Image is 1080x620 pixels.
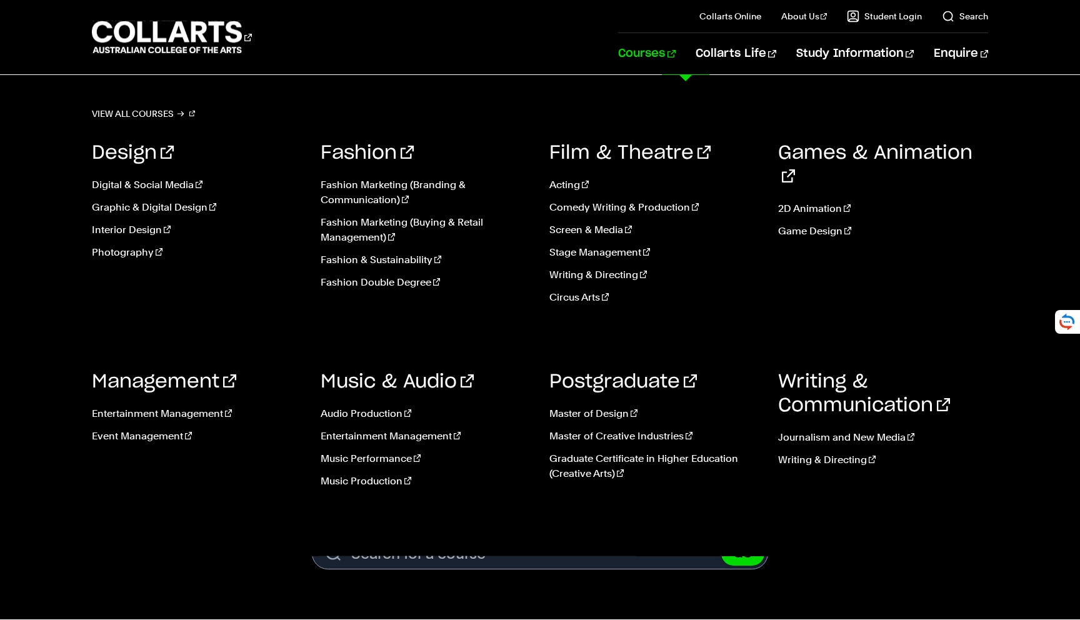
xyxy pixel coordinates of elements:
[549,200,759,215] a: Comedy Writing & Production
[696,33,776,74] a: Collarts Life
[92,372,236,391] a: Management
[92,144,174,162] a: Design
[549,177,759,192] a: Acting
[321,144,414,162] a: Fashion
[92,406,302,421] a: Entertainment Management
[92,105,196,122] a: View all courses
[778,430,988,445] a: Journalism and New Media
[778,201,988,216] a: 2D Animation
[796,33,914,74] a: Study Information
[549,372,697,391] a: Postgraduate
[549,406,759,421] a: Master of Design
[847,10,922,22] a: Student Login
[321,275,531,290] a: Fashion Double Degree
[549,144,711,162] a: Film & Theatre
[92,245,302,260] a: Photography
[942,10,988,22] a: Search
[321,177,531,207] a: Fashion Marketing (Branding & Communication)
[781,10,827,22] a: About Us
[549,290,759,305] a: Circus Arts
[549,429,759,444] a: Master of Creative Industries
[321,474,531,489] a: Music Production
[778,224,988,239] a: Game Design
[92,429,302,444] a: Event Management
[778,144,972,186] a: Games & Animation
[321,451,531,466] a: Music Performance
[321,215,531,245] a: Fashion Marketing (Buying & Retail Management)
[321,429,531,444] a: Entertainment Management
[321,406,531,421] a: Audio Production
[92,19,252,55] div: Go to homepage
[778,372,950,415] a: Writing & Communication
[699,10,761,22] a: Collarts Online
[778,452,988,467] a: Writing & Directing
[549,222,759,237] a: Screen & Media
[321,372,474,391] a: Music & Audio
[92,200,302,215] a: Graphic & Digital Design
[549,451,759,481] a: Graduate Certificate in Higher Education (Creative Arts)
[549,245,759,260] a: Stage Management
[92,222,302,237] a: Interior Design
[618,33,675,74] a: Courses
[321,252,531,267] a: Fashion & Sustainability
[92,177,302,192] a: Digital & Social Media
[934,33,988,74] a: Enquire
[549,267,759,282] a: Writing & Directing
